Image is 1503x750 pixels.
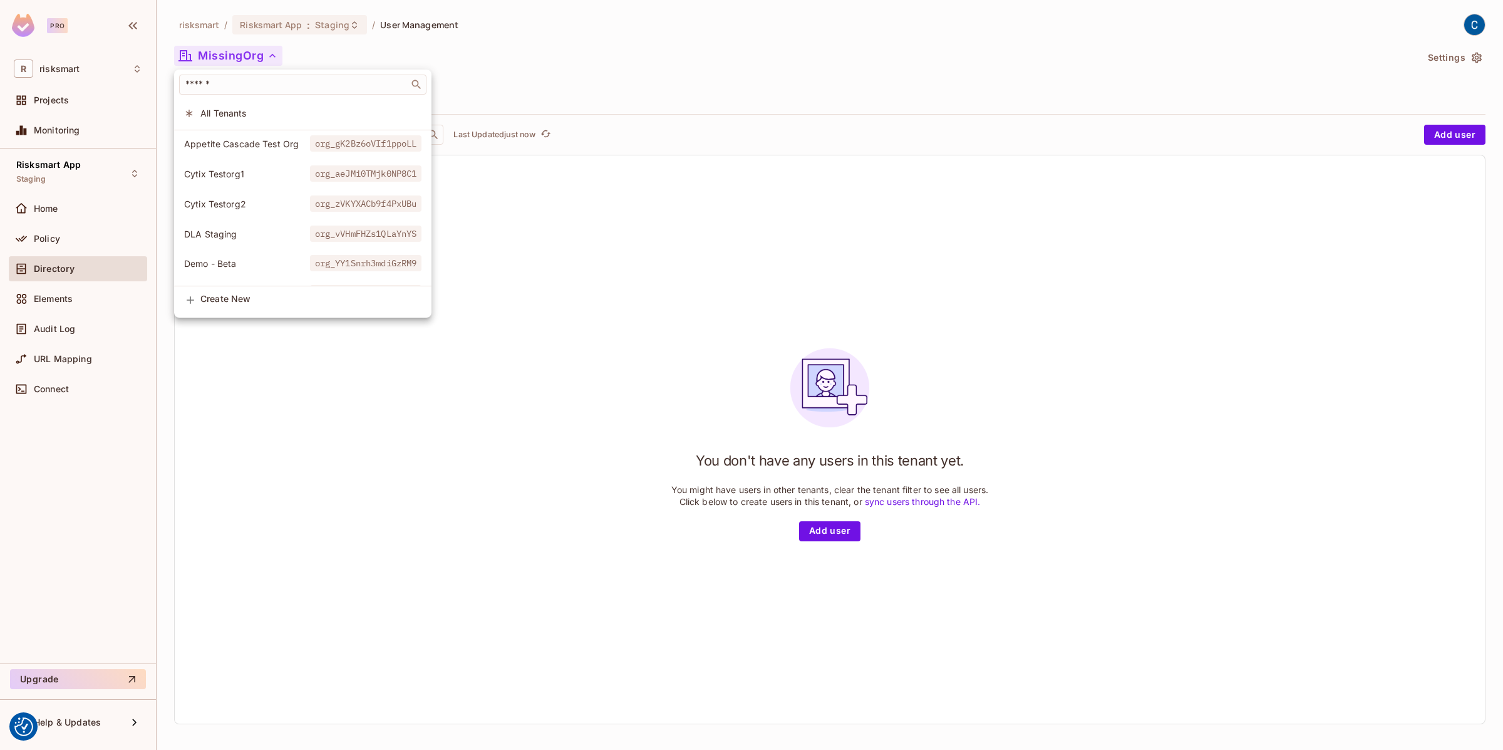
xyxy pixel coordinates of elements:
span: DLA Staging [184,228,310,240]
div: Show only users with a role in this tenant: Appetite Cascade Test Org [174,130,431,157]
span: org_aeJMi0TMjk0NP8C1 [310,165,422,182]
button: Consent Preferences [14,717,33,736]
span: Create New [200,294,421,304]
span: org_YY1Snrh3mdiGzRM9 [310,255,422,271]
span: org_gK2Bz6oVIf1ppoLL [310,135,422,152]
img: Revisit consent button [14,717,33,736]
span: org_vVHmFHZs1QLaYnYS [310,226,422,242]
span: Cytix Testorg2 [184,198,310,210]
div: Show only users with a role in this tenant: Cytix Testorg1 [174,160,431,187]
span: Cytix Testorg1 [184,168,310,180]
div: Show only users with a role in this tenant: Cytix Testorg2 [174,190,431,217]
span: Demo - Beta [184,258,310,269]
span: Appetite Cascade Test Org [184,138,310,150]
div: Show only users with a role in this tenant: Demo - Beta [174,250,431,277]
span: org_zVKYXACb9f4PxUBu [310,195,422,212]
div: Show only users with a role in this tenant: DLA Staging [174,221,431,247]
div: Show only users with a role in this tenant: Education Test [174,280,431,307]
span: org_m85veb0iTS1G86Cb [310,285,422,301]
span: All Tenants [200,107,421,119]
